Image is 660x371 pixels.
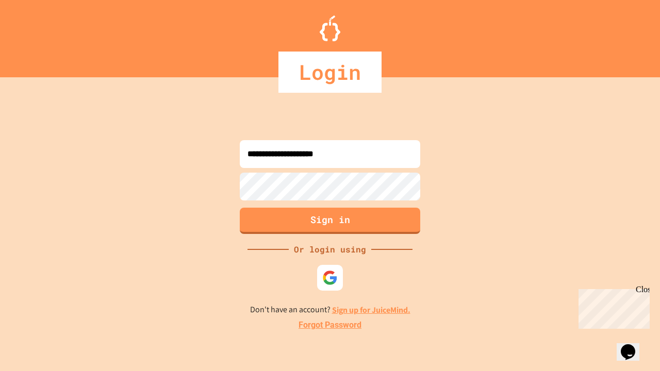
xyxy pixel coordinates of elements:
div: Login [278,52,382,93]
iframe: chat widget [617,330,650,361]
a: Sign up for JuiceMind. [332,305,410,315]
div: Or login using [289,243,371,256]
a: Forgot Password [299,319,361,331]
img: google-icon.svg [322,270,338,285]
p: Don't have an account? [250,303,410,316]
div: Chat with us now!Close [4,4,71,65]
iframe: chat widget [574,285,650,329]
button: Sign in [240,208,420,234]
img: Logo.svg [320,15,340,41]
